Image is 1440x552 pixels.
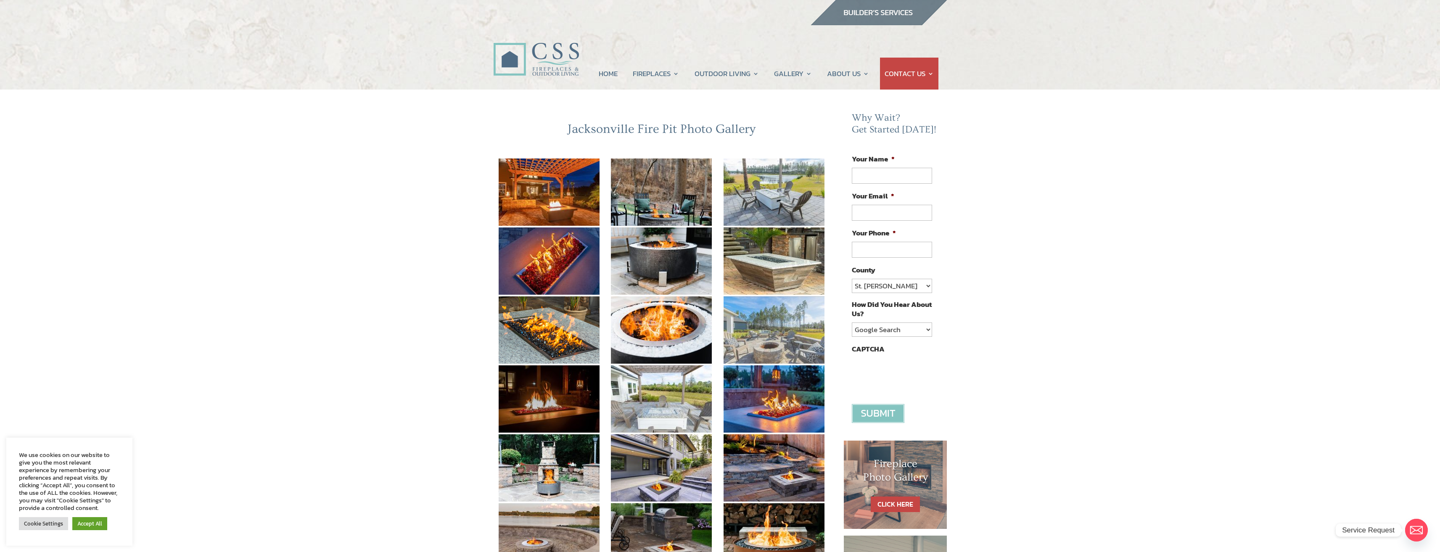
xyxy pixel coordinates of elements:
h2: Jacksonville Fire Pit Photo Gallery [493,121,830,141]
iframe: reCAPTCHA [852,358,980,391]
label: CAPTCHA [852,344,885,354]
a: ABOUT US [827,58,869,90]
img: 4 [499,227,600,295]
h2: Why Wait? Get Started [DATE]! [852,112,938,140]
img: 11 [611,365,712,433]
img: 8 [611,296,712,364]
input: Submit [852,404,904,423]
a: OUTDOOR LIVING [695,58,759,90]
img: 2 [611,158,712,226]
img: 3 [724,158,824,226]
a: Cookie Settings [19,517,68,530]
img: 9 [724,296,824,364]
img: 13 [499,434,600,502]
img: 7 [499,296,600,364]
a: builder services construction supply [810,17,947,28]
label: How Did You Hear About Us? [852,300,932,318]
a: HOME [599,58,618,90]
img: 6 [724,227,824,295]
label: County [852,265,875,275]
img: 15 [724,434,824,502]
h1: Fireplace Photo Gallery [861,457,930,488]
img: 14 [611,434,712,502]
a: CLICK HERE [871,497,920,512]
a: Accept All [72,517,107,530]
img: 5 [611,227,712,295]
a: FIREPLACES [633,58,679,90]
img: 1 [499,158,600,226]
div: We use cookies on our website to give you the most relevant experience by remembering your prefer... [19,451,120,512]
img: CSS Fireplaces & Outdoor Living (Formerly Construction Solutions & Supply)- Jacksonville Ormond B... [493,19,579,80]
a: Email [1405,519,1428,541]
img: 12 [724,365,824,433]
a: GALLERY [774,58,812,90]
a: CONTACT US [885,58,934,90]
img: 10 [499,365,600,433]
label: Your Phone [852,228,896,238]
label: Your Email [852,191,894,201]
label: Your Name [852,154,895,164]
